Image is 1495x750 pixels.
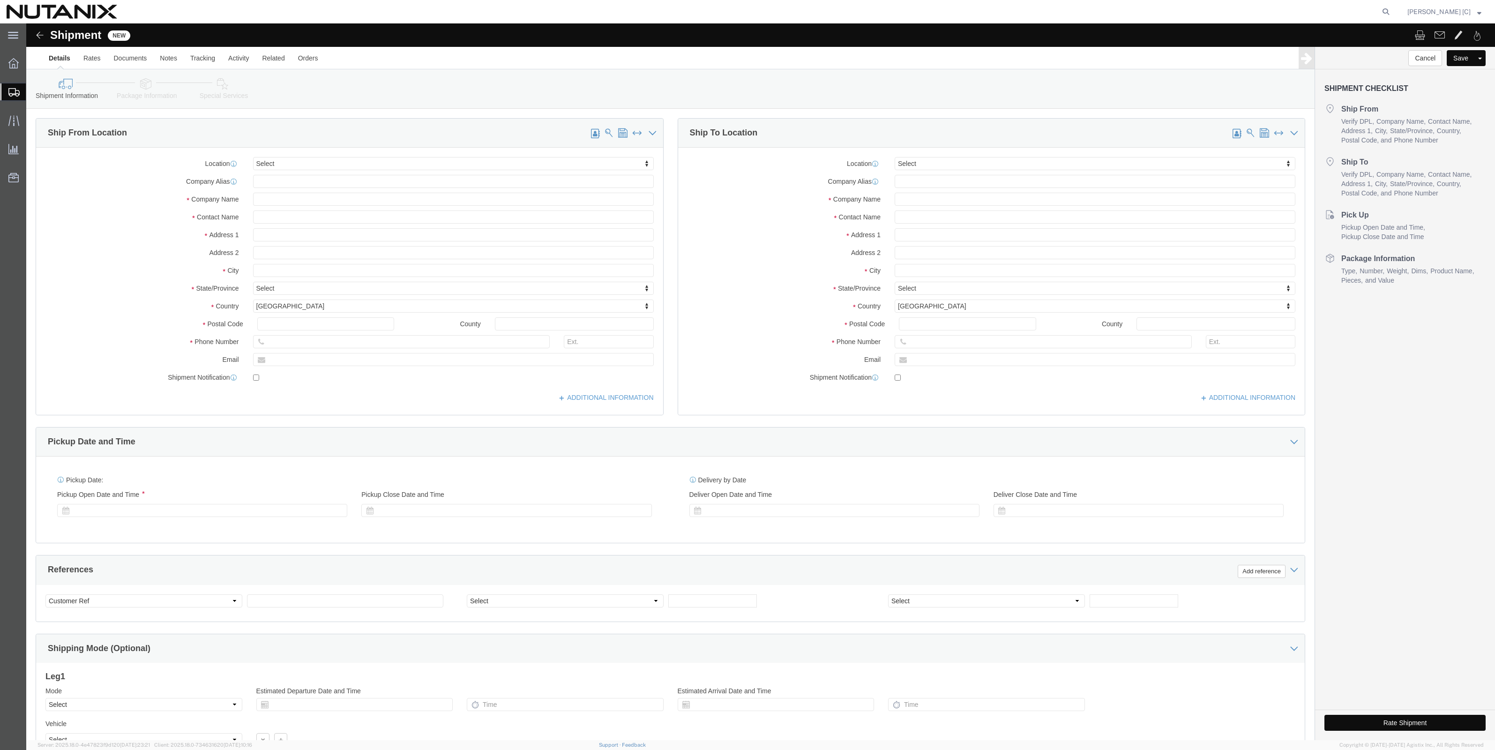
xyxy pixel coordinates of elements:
span: 20[DATE]:10:16 [217,742,252,748]
iframe: FS Legacy Container [26,23,1495,740]
a: Support [599,742,622,748]
a: Feedback [622,742,646,748]
span: Client: 2025.18.0-7346316 [154,742,252,748]
img: logo [7,5,117,19]
span: Stephen Green [C] [1407,7,1471,17]
span: 20[DATE]:23:21 [113,742,150,748]
button: [PERSON_NAME] [C] [1407,6,1482,17]
span: Copyright © [DATE]-[DATE] Agistix Inc., All Rights Reserved [1339,741,1484,749]
span: Server: 2025.18.0-4e47823f9d1 [37,742,150,748]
